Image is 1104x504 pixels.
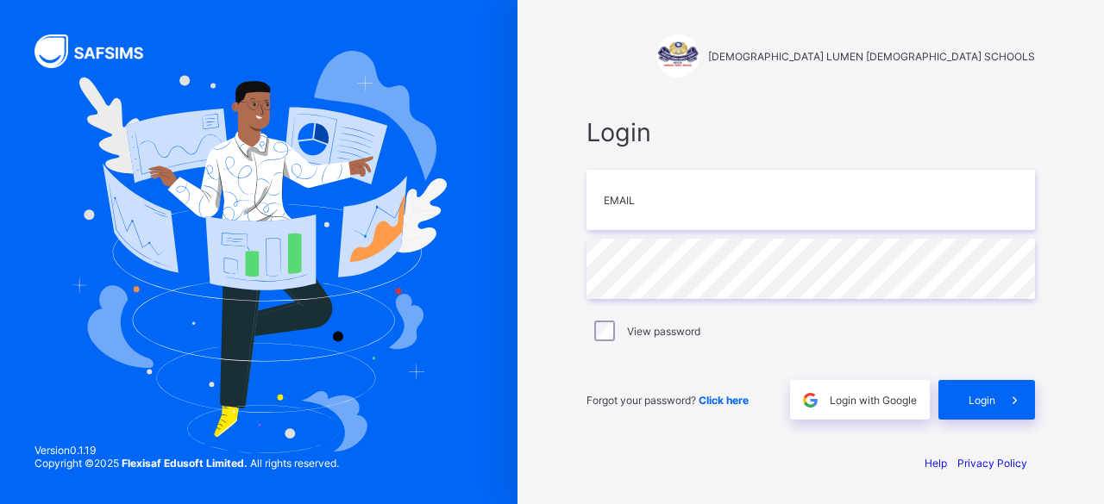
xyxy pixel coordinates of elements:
span: Login with Google [830,394,917,407]
a: Click here [699,394,749,407]
img: Hero Image [71,51,446,454]
span: Forgot your password? [586,394,749,407]
img: SAFSIMS Logo [34,34,164,68]
span: Copyright © 2025 All rights reserved. [34,457,339,470]
img: google.396cfc9801f0270233282035f929180a.svg [800,390,820,410]
strong: Flexisaf Edusoft Limited. [122,457,248,470]
label: View password [627,325,700,338]
a: Help [925,457,947,470]
a: Privacy Policy [957,457,1027,470]
span: Version 0.1.19 [34,444,339,457]
span: Login [586,117,1035,147]
span: [DEMOGRAPHIC_DATA] LUMEN [DEMOGRAPHIC_DATA] SCHOOLS [708,50,1035,63]
span: Login [969,394,995,407]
